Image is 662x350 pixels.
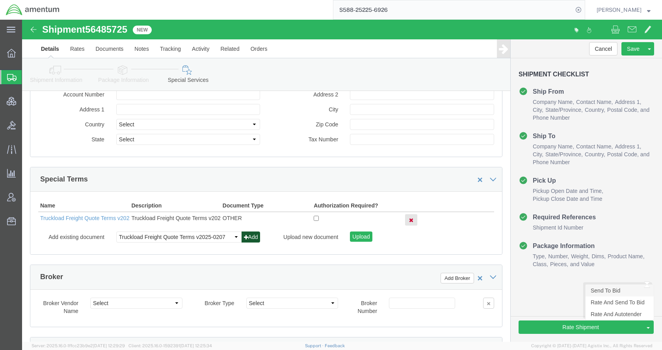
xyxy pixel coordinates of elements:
[596,5,651,15] button: [PERSON_NAME]
[180,343,212,348] span: [DATE] 12:25:34
[333,0,573,19] input: Search for shipment number, reference number
[93,343,125,348] span: [DATE] 12:29:29
[6,4,60,16] img: logo
[597,6,642,14] span: Kent Gilman
[325,343,345,348] a: Feedback
[128,343,212,348] span: Client: 2025.16.0-1592391
[32,343,125,348] span: Server: 2025.16.0-1ffcc23b9e2
[22,20,662,342] iframe: FS Legacy Container
[531,343,653,349] span: Copyright © [DATE]-[DATE] Agistix Inc., All Rights Reserved
[305,343,325,348] a: Support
